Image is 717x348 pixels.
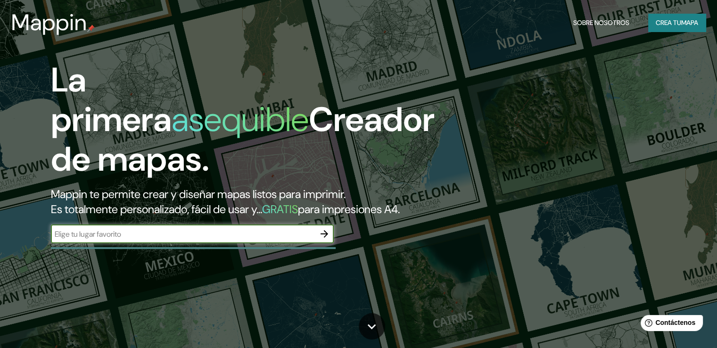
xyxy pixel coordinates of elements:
font: asequible [172,98,309,141]
font: Creador de mapas. [51,98,435,181]
font: Sobre nosotros [573,18,629,27]
font: para impresiones A4. [298,202,400,216]
font: Mappin [11,8,87,37]
font: Crea tu [656,18,681,27]
button: Crea tumapa [648,14,706,32]
img: pin de mapeo [87,25,95,32]
input: Elige tu lugar favorito [51,229,315,240]
button: Sobre nosotros [569,14,633,32]
font: mapa [681,18,698,27]
font: Es totalmente personalizado, fácil de usar y... [51,202,262,216]
font: Mappin te permite crear y diseñar mapas listos para imprimir. [51,187,346,201]
iframe: Lanzador de widgets de ayuda [633,311,707,338]
font: La primera [51,58,172,141]
font: GRATIS [262,202,298,216]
